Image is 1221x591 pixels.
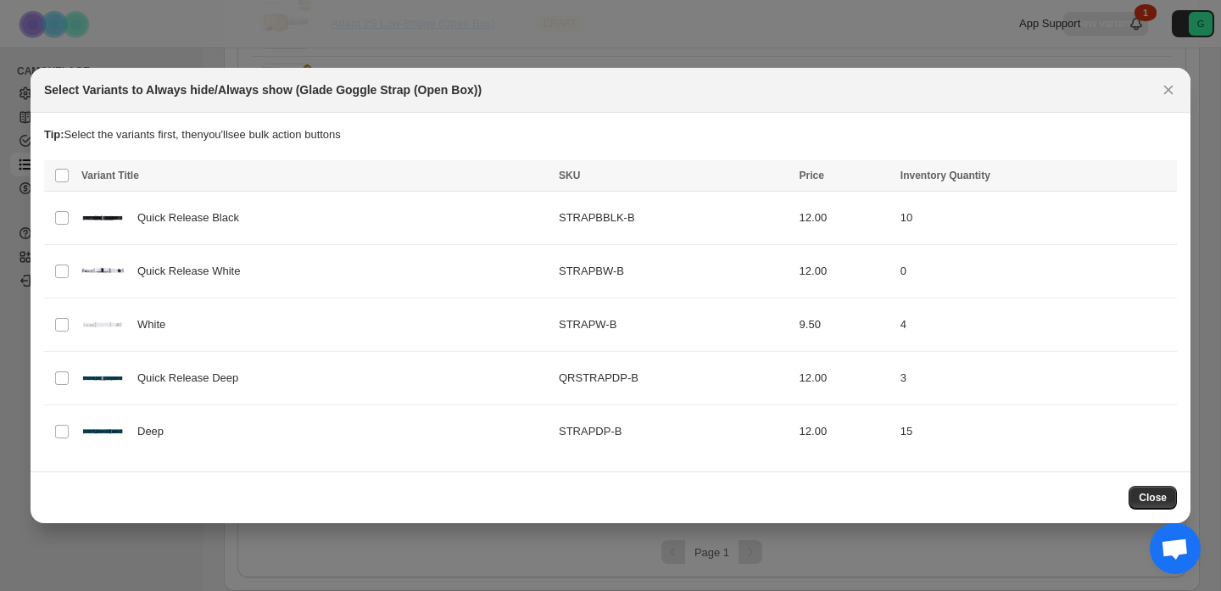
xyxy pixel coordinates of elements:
[81,410,124,453] img: deep.png
[794,192,895,245] td: 12.00
[81,357,124,399] img: quick_deep.png
[559,170,580,181] span: SKU
[1139,491,1167,505] span: Close
[1157,78,1180,102] button: Close
[900,170,990,181] span: Inventory Quantity
[800,170,824,181] span: Price
[81,170,139,181] span: Variant Title
[137,423,173,440] span: Deep
[1150,523,1201,574] a: Open chat
[895,352,1177,405] td: 3
[44,81,482,98] h2: Select Variants to Always hide/Always show (Glade Goggle Strap (Open Box))
[895,192,1177,245] td: 10
[554,298,794,352] td: STRAPW-B
[794,245,895,298] td: 12.00
[44,128,64,141] strong: Tip:
[81,250,124,293] img: StrapPhotos-01.png
[794,298,895,352] td: 9.50
[137,316,175,333] span: White
[554,245,794,298] td: STRAPBW-B
[554,192,794,245] td: STRAPBBLK-B
[137,209,248,226] span: Quick Release Black
[44,126,1177,143] p: Select the variants first, then you'll see bulk action buttons
[794,405,895,459] td: 12.00
[794,352,895,405] td: 12.00
[137,263,249,280] span: Quick Release White
[554,405,794,459] td: STRAPDP-B
[895,405,1177,459] td: 15
[895,245,1177,298] td: 0
[1129,486,1177,510] button: Close
[895,298,1177,352] td: 4
[554,352,794,405] td: QRSTRAPDP-B
[81,304,124,346] img: lenses_straps_adapt_2-40.jpg
[137,370,248,387] span: Quick Release Deep
[81,197,124,239] img: fathom_crops-17_b05c0511-162d-4de7-b74c-27ac45a8c4fd.jpg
